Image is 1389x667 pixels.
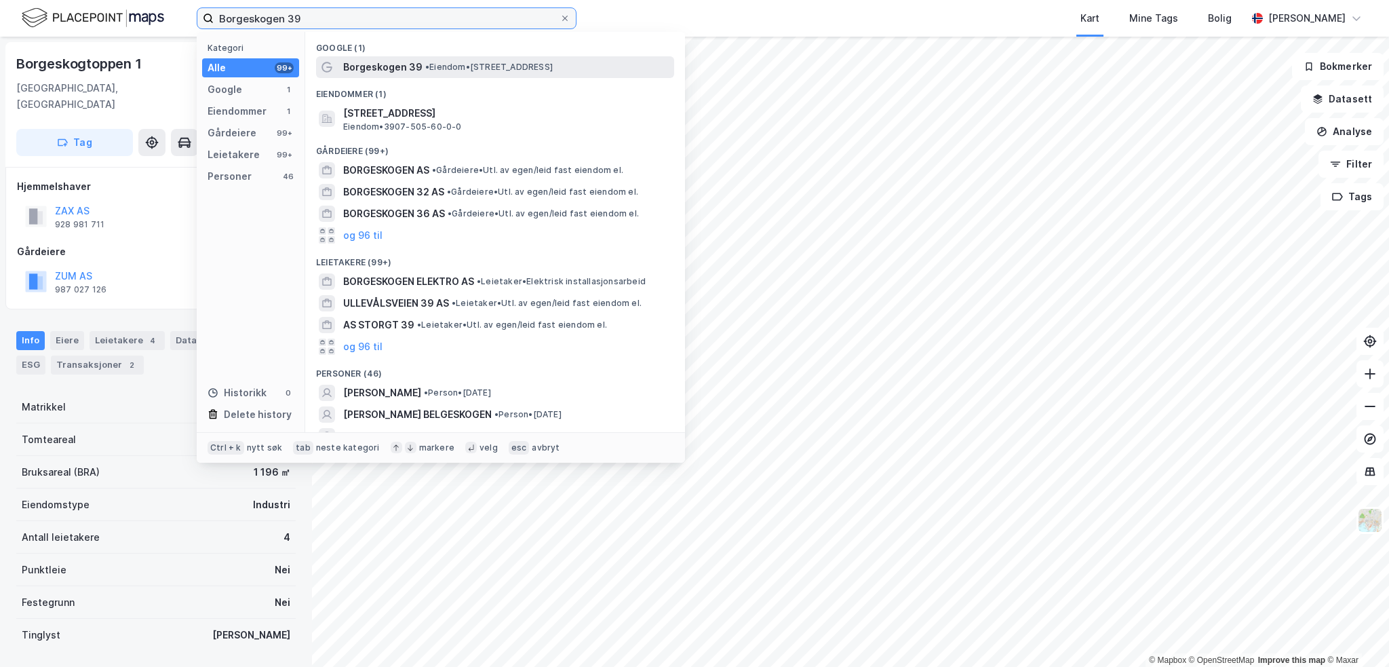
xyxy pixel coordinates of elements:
div: 1 196 ㎡ [254,464,290,480]
div: Antall leietakere [22,529,100,546]
span: [PERSON_NAME] [343,385,421,401]
div: Borgeskogtoppen 1 [16,53,144,75]
span: Person • [DATE] [424,387,491,398]
div: Personer (46) [305,358,685,382]
div: Punktleie [22,562,66,578]
div: Leietakere (99+) [305,246,685,271]
button: og 96 til [343,227,383,244]
span: Gårdeiere • Utl. av egen/leid fast eiendom el. [447,187,638,197]
div: avbryt [532,442,560,453]
span: VALBORG ANETTE BELGESKOGEN [343,428,499,444]
div: Eiendommer [208,103,267,119]
div: esc [509,441,530,455]
div: Bruksareal (BRA) [22,464,100,480]
span: [PERSON_NAME] BELGESKOGEN [343,406,492,423]
div: Eiendomstype [22,497,90,513]
span: BORGESKOGEN ELEKTRO AS [343,273,474,290]
div: Kategori [208,43,299,53]
button: Datasett [1301,85,1384,113]
div: Mine Tags [1129,10,1178,26]
button: Analyse [1305,118,1384,145]
span: Leietaker • Utl. av egen/leid fast eiendom el. [452,298,642,309]
span: • [452,298,456,308]
div: ESG [16,356,45,375]
div: [GEOGRAPHIC_DATA], [GEOGRAPHIC_DATA] [16,80,207,113]
button: Tags [1320,183,1384,210]
input: Søk på adresse, matrikkel, gårdeiere, leietakere eller personer [214,8,560,28]
div: Gårdeiere [208,125,256,141]
div: 1 [283,106,294,117]
div: Info [16,331,45,350]
div: Festegrunn [22,594,75,611]
div: Gårdeiere (99+) [305,135,685,159]
div: 99+ [275,149,294,160]
span: • [432,165,436,175]
button: Tag [16,129,133,156]
div: 987 027 126 [55,284,106,295]
div: Bolig [1208,10,1232,26]
span: Gårdeiere • Utl. av egen/leid fast eiendom el. [432,165,623,176]
div: Historikk [208,385,267,401]
span: Leietaker • Utl. av egen/leid fast eiendom el. [417,320,607,330]
span: Person • [DATE] [494,409,562,420]
div: Leietakere [208,147,260,163]
span: • [447,187,451,197]
span: Borgeskogen 39 [343,59,423,75]
span: BORGESKOGEN 36 AS [343,206,445,222]
div: Google (1) [305,32,685,56]
div: 0 [283,387,294,398]
img: logo.f888ab2527a4732fd821a326f86c7f29.svg [22,6,164,30]
div: 1 [283,84,294,95]
div: Leietakere [90,331,165,350]
div: 46 [283,171,294,182]
span: Gårdeiere • Utl. av egen/leid fast eiendom el. [448,208,639,219]
span: • [502,431,506,441]
img: Z [1357,508,1383,533]
div: [PERSON_NAME] [1268,10,1346,26]
span: • [424,387,428,398]
div: Datasett [170,331,221,350]
div: 2 [125,358,138,372]
div: Eiendommer (1) [305,78,685,102]
span: Person • 8. juni 1929 [502,431,587,442]
div: Alle [208,60,226,76]
span: ULLEVÅLSVEIEN 39 AS [343,295,449,311]
div: Kart [1080,10,1099,26]
button: og 96 til [343,339,383,355]
div: Nei [275,562,290,578]
a: OpenStreetMap [1189,655,1255,665]
div: Transaksjoner [51,356,144,375]
div: Personer [208,168,252,185]
span: • [477,276,481,286]
button: Bokmerker [1292,53,1384,80]
div: Gårdeiere [17,244,295,260]
div: Tinglyst [22,627,60,643]
div: neste kategori [316,442,380,453]
div: tab [293,441,313,455]
span: [STREET_ADDRESS] [343,105,669,121]
div: Matrikkel [22,399,66,415]
div: Google [208,81,242,98]
span: • [425,62,429,72]
div: markere [419,442,454,453]
span: BORGESKOGEN AS [343,162,429,178]
span: • [494,409,498,419]
span: Leietaker • Elektrisk installasjonsarbeid [477,276,646,287]
div: Eiere [50,331,84,350]
span: BORGESKOGEN 32 AS [343,184,444,200]
div: [PERSON_NAME] [212,627,290,643]
div: 4 [283,529,290,546]
div: Kontrollprogram for chat [1321,602,1389,667]
a: Mapbox [1149,655,1186,665]
iframe: Chat Widget [1321,602,1389,667]
div: 99+ [275,62,294,73]
button: Filter [1318,151,1384,178]
div: Hjemmelshaver [17,178,295,195]
span: AS STORGT 39 [343,317,414,333]
a: Improve this map [1258,655,1325,665]
div: velg [480,442,498,453]
div: Delete history [224,406,292,423]
span: • [417,320,421,330]
div: Ctrl + k [208,441,244,455]
span: Eiendom • [STREET_ADDRESS] [425,62,553,73]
